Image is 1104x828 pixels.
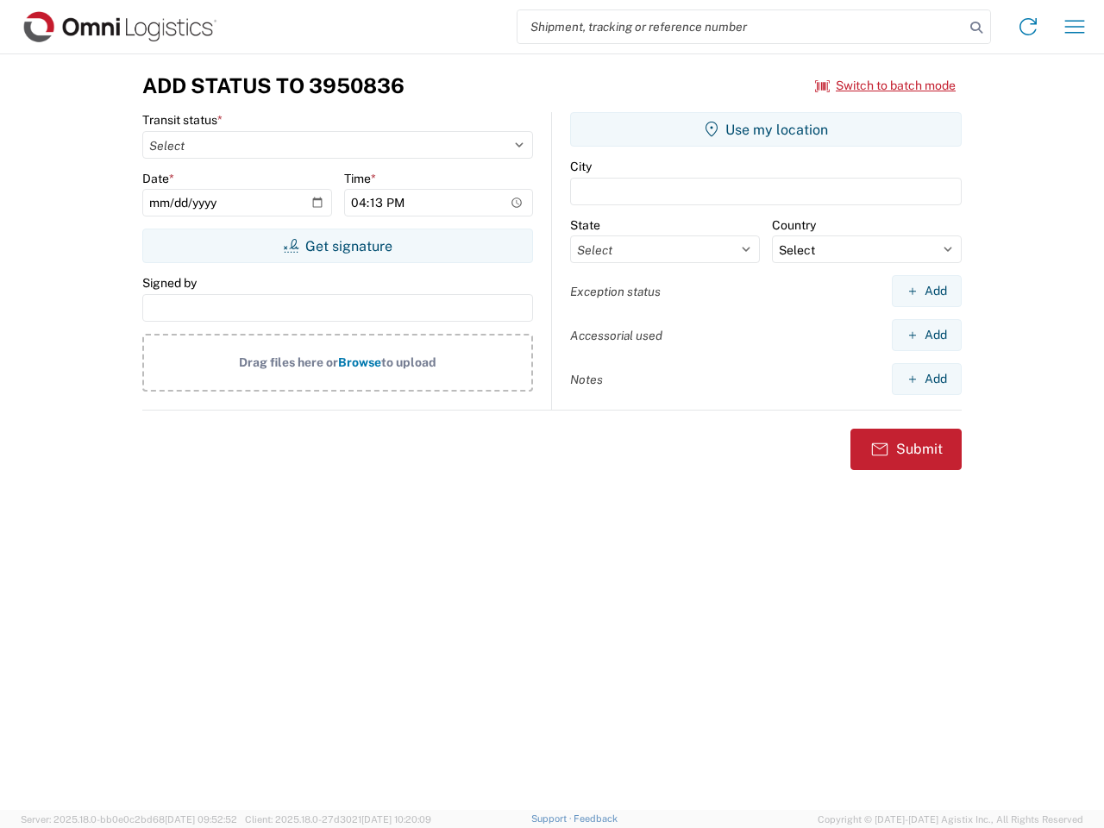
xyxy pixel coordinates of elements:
[850,429,962,470] button: Submit
[338,355,381,369] span: Browse
[772,217,816,233] label: Country
[574,813,618,824] a: Feedback
[531,813,574,824] a: Support
[361,814,431,825] span: [DATE] 10:20:09
[239,355,338,369] span: Drag files here or
[142,73,405,98] h3: Add Status to 3950836
[570,328,662,343] label: Accessorial used
[245,814,431,825] span: Client: 2025.18.0-27d3021
[517,10,964,43] input: Shipment, tracking or reference number
[142,229,533,263] button: Get signature
[381,355,436,369] span: to upload
[818,812,1083,827] span: Copyright © [DATE]-[DATE] Agistix Inc., All Rights Reserved
[570,217,600,233] label: State
[570,112,962,147] button: Use my location
[21,814,237,825] span: Server: 2025.18.0-bb0e0c2bd68
[165,814,237,825] span: [DATE] 09:52:52
[892,275,962,307] button: Add
[142,112,223,128] label: Transit status
[815,72,956,100] button: Switch to batch mode
[570,284,661,299] label: Exception status
[570,159,592,174] label: City
[344,171,376,186] label: Time
[142,275,197,291] label: Signed by
[142,171,174,186] label: Date
[892,319,962,351] button: Add
[570,372,603,387] label: Notes
[892,363,962,395] button: Add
